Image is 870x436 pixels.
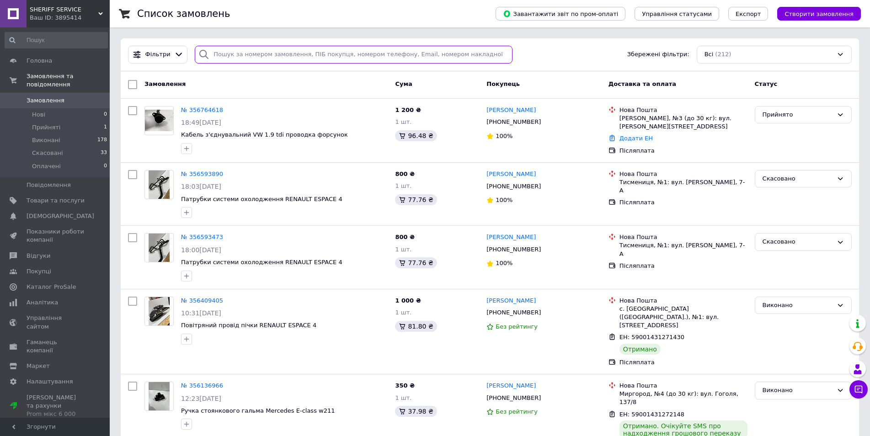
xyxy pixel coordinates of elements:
div: Нова Пошта [619,233,747,241]
span: 1 шт. [395,394,411,401]
a: [PERSON_NAME] [486,233,536,242]
span: Повітряний провід пічки RENAULT ESPACE 4 [181,322,316,329]
span: ЕН: 59001431272148 [619,411,684,418]
a: Патрубки системи охолодження RENAULT ESPACE 4 [181,196,342,202]
img: Фото товару [149,382,170,410]
a: [PERSON_NAME] [486,297,536,305]
span: 0 [104,162,107,170]
img: Фото товару [149,170,170,199]
div: 96.48 ₴ [395,130,437,141]
span: Замовлення та повідомлення [27,72,110,89]
span: 100% [496,260,512,266]
div: Післяплата [619,358,747,367]
span: Фільтри [145,50,171,59]
div: Післяплата [619,262,747,270]
span: Товари та послуги [27,197,85,205]
div: [PHONE_NUMBER] [485,392,543,404]
span: Нові [32,111,45,119]
span: 18:00[DATE] [181,246,221,254]
a: Фото товару [144,170,174,199]
span: 1 шт. [395,182,411,189]
div: Виконано [763,301,833,310]
a: Додати ЕН [619,135,653,142]
a: [PERSON_NAME] [486,170,536,179]
button: Чат з покупцем [849,380,868,399]
a: [PERSON_NAME] [486,106,536,115]
span: 1 шт. [395,309,411,316]
button: Експорт [728,7,769,21]
span: Виконані [32,136,60,144]
span: Оплачені [32,162,61,170]
span: 1 [104,123,107,132]
div: 77.76 ₴ [395,257,437,268]
span: 350 ₴ [395,382,415,389]
div: 37.98 ₴ [395,406,437,417]
span: Експорт [736,11,761,17]
span: Скасовані [32,149,63,157]
span: Збережені фільтри: [627,50,689,59]
span: 100% [496,133,512,139]
a: Фото товару [144,297,174,326]
span: Повідомлення [27,181,71,189]
button: Завантажити звіт по пром-оплаті [496,7,625,21]
div: 77.76 ₴ [395,194,437,205]
div: Prom мікс 6 000 [27,410,85,418]
span: 1 200 ₴ [395,106,421,113]
a: Патрубки системи охолодження RENAULT ESPACE 4 [181,259,342,266]
a: [PERSON_NAME] [486,382,536,390]
img: Фото товару [145,110,173,131]
span: Створити замовлення [785,11,854,17]
div: Миргород, №4 (до 30 кг): вул. Гоголя, 137/8 [619,390,747,406]
div: [PHONE_NUMBER] [485,181,543,192]
span: Покупець [486,80,520,87]
span: Управління сайтом [27,314,85,330]
div: Післяплата [619,198,747,207]
div: Скасовано [763,174,833,184]
span: ЕН: 59001431271430 [619,334,684,340]
a: № 356593473 [181,234,223,240]
span: 1 шт. [395,246,411,253]
div: [PHONE_NUMBER] [485,244,543,255]
div: Виконано [763,386,833,395]
span: [PERSON_NAME] та рахунки [27,393,85,419]
a: Ручка стоянкового гальма Mercedes E-class w211 [181,407,335,414]
img: Фото товару [149,297,170,325]
span: 1 шт. [395,118,411,125]
span: Відгуки [27,252,50,260]
span: Показники роботи компанії [27,228,85,244]
button: Створити замовлення [777,7,861,21]
div: Тисмениця, №1: вул. [PERSON_NAME], 7-А [619,178,747,195]
a: № 356593890 [181,170,223,177]
span: Покупці [27,267,51,276]
div: Скасовано [763,237,833,247]
span: Замовлення [144,80,186,87]
span: 0 [104,111,107,119]
span: SHERIFF SERVICE [30,5,98,14]
div: [PHONE_NUMBER] [485,307,543,319]
div: Прийнято [763,110,833,120]
a: Фото товару [144,233,174,262]
span: Статус [755,80,778,87]
span: 10:31[DATE] [181,309,221,317]
button: Управління статусами [635,7,719,21]
div: Нова Пошта [619,170,747,178]
span: Аналітика [27,298,58,307]
span: Доставка та оплата [608,80,676,87]
a: № 356409405 [181,297,223,304]
input: Пошук [5,32,108,48]
div: Отримано [619,344,661,355]
a: Кабель з'єднувальний VW 1.9 tdi проводка форсунок [181,131,348,138]
span: Замовлення [27,96,64,105]
div: Нова Пошта [619,106,747,114]
span: Головна [27,57,52,65]
span: Cума [395,80,412,87]
a: № 356764618 [181,106,223,113]
div: с. [GEOGRAPHIC_DATA] ([GEOGRAPHIC_DATA].), №1: вул. [STREET_ADDRESS] [619,305,747,330]
span: 100% [496,197,512,203]
span: 800 ₴ [395,170,415,177]
a: Створити замовлення [768,10,861,17]
h1: Список замовлень [137,8,230,19]
a: № 356136966 [181,382,223,389]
